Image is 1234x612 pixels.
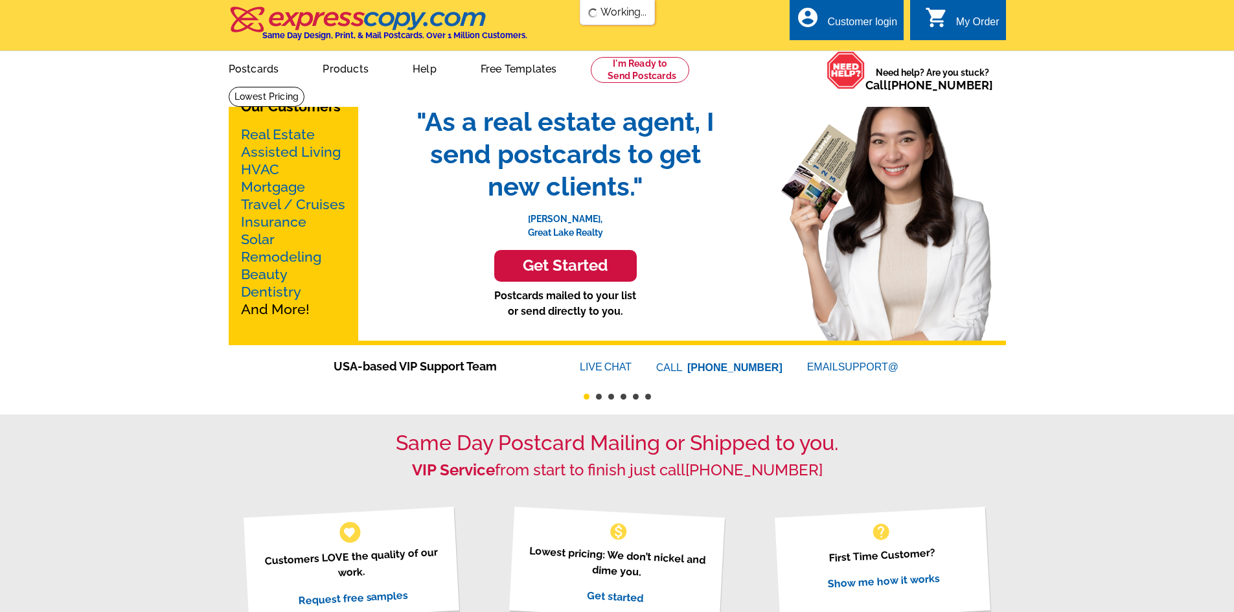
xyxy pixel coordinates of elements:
[208,52,300,83] a: Postcards
[241,126,315,142] a: Real Estate
[412,460,495,479] strong: VIP Service
[404,288,727,319] p: Postcards mailed to your list or send directly to you.
[525,543,709,584] p: Lowest pricing: We don’t nickel and dime you.
[865,78,993,92] span: Call
[587,589,644,604] a: Get started
[404,203,727,240] p: [PERSON_NAME], Great Lake Realty
[645,394,651,400] button: 6 of 6
[241,214,306,230] a: Insurance
[392,52,457,83] a: Help
[404,250,727,282] a: Get Started
[608,394,614,400] button: 3 of 6
[925,6,948,29] i: shopping_cart
[865,66,1000,92] span: Need help? Are you stuck?
[838,359,900,375] font: SUPPORT@
[298,589,409,607] a: Request free samples
[229,16,527,40] a: Same Day Design, Print, & Mail Postcards. Over 1 Million Customers.
[827,51,865,89] img: help
[580,359,604,375] font: LIVE
[925,14,1000,30] a: shopping_cart My Order
[807,361,900,372] a: EMAILSUPPORT@
[956,16,1000,34] div: My Order
[241,231,275,247] a: Solar
[241,179,305,195] a: Mortgage
[588,8,598,18] img: loading...
[334,357,541,375] span: USA-based VIP Support Team
[510,256,621,275] h3: Get Started
[260,544,443,585] p: Customers LOVE the quality of our work.
[887,78,993,92] a: [PHONE_NUMBER]
[460,52,578,83] a: Free Templates
[656,360,684,376] font: CALL
[241,161,279,177] a: HVAC
[241,126,346,318] p: And More!
[229,461,1006,480] h2: from start to finish just call
[262,30,527,40] h4: Same Day Design, Print, & Mail Postcards. Over 1 Million Customers.
[827,16,897,34] div: Customer login
[343,525,356,539] span: favorite
[241,196,345,212] a: Travel / Cruises
[871,521,891,542] span: help
[621,394,626,400] button: 4 of 6
[241,144,341,160] a: Assisted Living
[685,460,823,479] a: [PHONE_NUMBER]
[633,394,639,400] button: 5 of 6
[796,14,897,30] a: account_circle Customer login
[791,543,974,568] p: First Time Customer?
[687,362,783,373] a: [PHONE_NUMBER]
[241,266,288,282] a: Beauty
[580,361,632,372] a: LIVECHAT
[827,572,940,590] a: Show me how it works
[796,6,819,29] i: account_circle
[596,394,602,400] button: 2 of 6
[608,521,629,542] span: monetization_on
[404,106,727,203] span: "As a real estate agent, I send postcards to get new clients."
[229,431,1006,455] h1: Same Day Postcard Mailing or Shipped to you.
[241,249,321,265] a: Remodeling
[302,52,389,83] a: Products
[584,394,589,400] button: 1 of 6
[241,284,301,300] a: Dentistry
